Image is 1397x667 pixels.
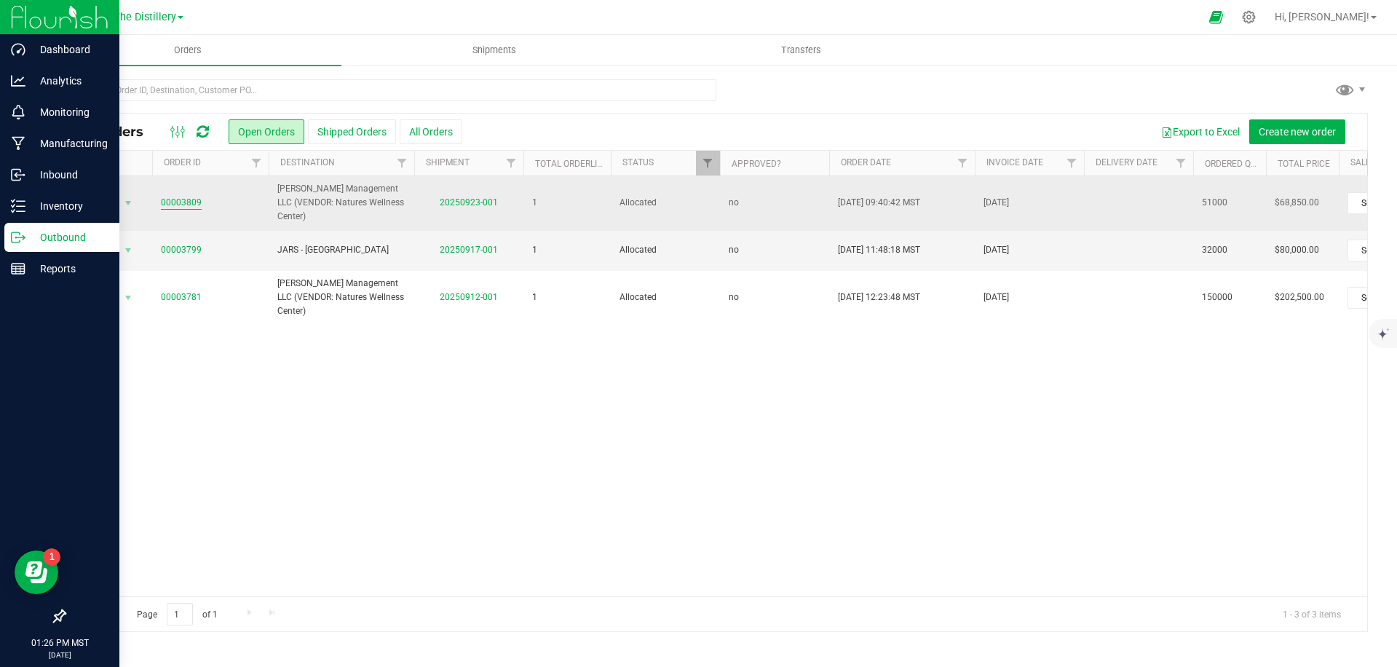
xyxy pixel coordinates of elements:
[280,157,335,167] a: Destination
[620,291,711,304] span: Allocated
[11,136,25,151] inline-svg: Manufacturing
[11,230,25,245] inline-svg: Outbound
[729,291,739,304] span: no
[620,196,711,210] span: Allocated
[648,35,954,66] a: Transfers
[440,197,498,208] a: 20250923-001
[620,243,711,257] span: Allocated
[64,79,716,101] input: Search Order ID, Destination, Customer PO...
[11,74,25,88] inline-svg: Analytics
[11,261,25,276] inline-svg: Reports
[400,119,462,144] button: All Orders
[25,166,113,183] p: Inbound
[1350,157,1394,167] a: Sales Rep
[161,243,202,257] a: 00003799
[119,288,138,308] span: select
[535,159,614,169] a: Total Orderlines
[532,243,537,257] span: 1
[1096,157,1157,167] a: Delivery Date
[1275,243,1319,257] span: $80,000.00
[161,196,202,210] a: 00003809
[1202,291,1232,304] span: 150000
[838,291,920,304] span: [DATE] 12:23:48 MST
[1060,151,1084,175] a: Filter
[1249,119,1345,144] button: Create new order
[984,243,1009,257] span: [DATE]
[25,229,113,246] p: Outbound
[25,103,113,121] p: Monitoring
[838,196,920,210] span: [DATE] 09:40:42 MST
[154,44,221,57] span: Orders
[453,44,536,57] span: Shipments
[25,197,113,215] p: Inventory
[124,603,229,625] span: Page of 1
[245,151,269,175] a: Filter
[25,135,113,152] p: Manufacturing
[7,650,113,660] p: [DATE]
[119,240,138,261] span: select
[696,151,720,175] a: Filter
[1275,291,1324,304] span: $202,500.00
[1202,243,1227,257] span: 32000
[25,41,113,58] p: Dashboard
[229,119,304,144] button: Open Orders
[729,196,739,210] span: no
[984,196,1009,210] span: [DATE]
[1275,196,1319,210] span: $68,850.00
[341,35,648,66] a: Shipments
[1259,126,1336,138] span: Create new order
[390,151,414,175] a: Filter
[951,151,975,175] a: Filter
[499,151,523,175] a: Filter
[11,167,25,182] inline-svg: Inbound
[732,159,781,169] a: Approved?
[984,291,1009,304] span: [DATE]
[308,119,396,144] button: Shipped Orders
[7,636,113,650] p: 01:26 PM MST
[119,193,138,213] span: select
[11,105,25,119] inline-svg: Monitoring
[838,243,920,257] span: [DATE] 11:48:18 MST
[25,72,113,90] p: Analytics
[1275,11,1369,23] span: Hi, [PERSON_NAME]!
[1152,119,1249,144] button: Export to Excel
[440,292,498,302] a: 20250912-001
[1200,3,1232,31] span: Open Ecommerce Menu
[1240,10,1258,24] div: Manage settings
[440,245,498,255] a: 20250917-001
[1169,151,1193,175] a: Filter
[426,157,470,167] a: Shipment
[622,157,654,167] a: Status
[1271,603,1353,625] span: 1 - 3 of 3 items
[532,291,537,304] span: 1
[43,548,60,566] iframe: Resource center unread badge
[841,157,891,167] a: Order Date
[761,44,841,57] span: Transfers
[1202,196,1227,210] span: 51000
[15,550,58,594] iframe: Resource center
[277,277,405,319] span: [PERSON_NAME] Management LLC (VENDOR: Natures Wellness Center)
[167,603,193,625] input: 1
[277,182,405,224] span: [PERSON_NAME] Management LLC (VENDOR: Natures Wellness Center)
[11,42,25,57] inline-svg: Dashboard
[114,11,176,23] span: The Distillery
[11,199,25,213] inline-svg: Inventory
[1205,159,1261,169] a: Ordered qty
[164,157,201,167] a: Order ID
[1278,159,1330,169] a: Total Price
[729,243,739,257] span: no
[25,260,113,277] p: Reports
[161,291,202,304] a: 00003781
[986,157,1043,167] a: Invoice Date
[35,35,341,66] a: Orders
[532,196,537,210] span: 1
[277,243,405,257] span: JARS - [GEOGRAPHIC_DATA]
